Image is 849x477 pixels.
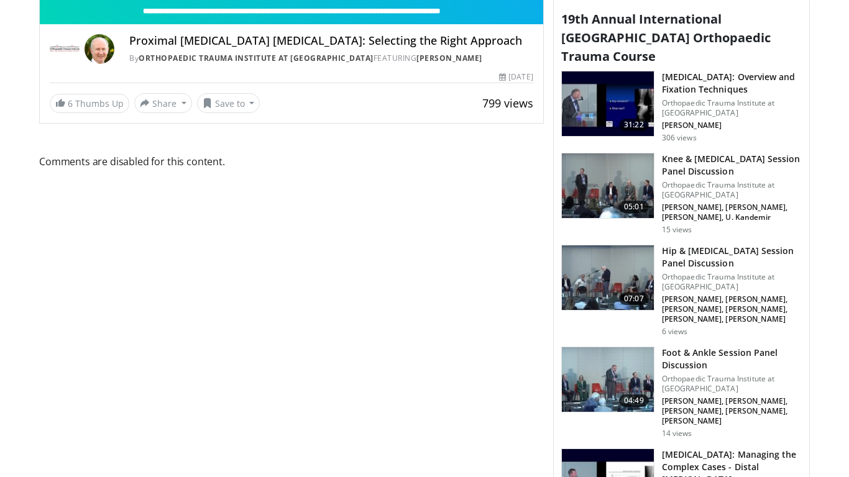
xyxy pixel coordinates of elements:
a: 05:01 Knee & [MEDICAL_DATA] Session Panel Discussion Orthopaedic Trauma Institute at [GEOGRAPHIC_... [561,153,802,235]
a: [PERSON_NAME] [416,53,482,63]
span: 19th Annual International [GEOGRAPHIC_DATA] Orthopaedic Trauma Course [561,11,771,65]
p: Orthopaedic Trauma Institute at [GEOGRAPHIC_DATA] [662,272,802,292]
span: 799 views [482,96,533,111]
img: Avatar [85,34,114,64]
p: Orthopaedic Trauma Institute at [GEOGRAPHIC_DATA] [662,374,802,394]
h3: [MEDICAL_DATA]: Overview and Fixation Techniques [662,71,802,96]
p: 306 views [662,133,697,143]
p: [PERSON_NAME], [PERSON_NAME], [PERSON_NAME], [PERSON_NAME], [PERSON_NAME] [662,396,802,426]
span: 6 [68,98,73,109]
p: Orthopaedic Trauma Institute at [GEOGRAPHIC_DATA] [662,98,802,118]
span: 31:22 [619,119,649,131]
img: b4b9988a-e8e2-4d62-91cf-f6bd1350fabd.150x105_q85_crop-smart_upscale.jpg [562,71,654,136]
a: Orthopaedic Trauma Institute at [GEOGRAPHIC_DATA] [139,53,374,63]
h3: Knee & [MEDICAL_DATA] Session Panel Discussion [662,153,802,178]
span: Comments are disabled for this content. [39,153,544,170]
span: 07:07 [619,293,649,305]
span: 04:49 [619,394,649,407]
img: Orthopaedic Trauma Institute at UCSF [50,34,80,64]
a: 07:07 Hip & [MEDICAL_DATA] Session Panel Discussion Orthopaedic Trauma Institute at [GEOGRAPHIC_D... [561,245,802,337]
p: [PERSON_NAME] [662,120,802,130]
img: 3ad3411b-04ca-4a34-9288-bbcd4a81b873.150x105_q85_crop-smart_upscale.jpg [562,347,654,412]
div: By FEATURING [129,53,533,64]
div: [DATE] [499,71,533,83]
button: Share [134,93,192,113]
p: Orthopaedic Trauma Institute at [GEOGRAPHIC_DATA] [662,180,802,200]
span: 05:01 [619,201,649,213]
p: 6 views [662,327,688,337]
h3: Hip & [MEDICAL_DATA] Session Panel Discussion [662,245,802,270]
p: 15 views [662,225,692,235]
a: 31:22 [MEDICAL_DATA]: Overview and Fixation Techniques Orthopaedic Trauma Institute at [GEOGRAPHI... [561,71,802,143]
button: Save to [197,93,260,113]
h4: Proximal [MEDICAL_DATA] [MEDICAL_DATA]: Selecting the Right Approach [129,34,533,48]
p: [PERSON_NAME], [PERSON_NAME], [PERSON_NAME], [PERSON_NAME], [PERSON_NAME], [PERSON_NAME] [662,294,802,324]
p: 14 views [662,429,692,438]
img: 01057742-4826-4bf6-b541-4f73594c9fc0.150x105_q85_crop-smart_upscale.jpg [562,245,654,310]
a: 6 Thumbs Up [50,94,129,113]
p: [PERSON_NAME], [PERSON_NAME], [PERSON_NAME], U. Kandemir [662,202,802,222]
img: 178cea4b-256c-46ea-aed7-9dcd62127eb4.150x105_q85_crop-smart_upscale.jpg [562,153,654,218]
a: 04:49 Foot & Ankle Session Panel Discussion Orthopaedic Trauma Institute at [GEOGRAPHIC_DATA] [PE... [561,347,802,438]
h3: Foot & Ankle Session Panel Discussion [662,347,802,371]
